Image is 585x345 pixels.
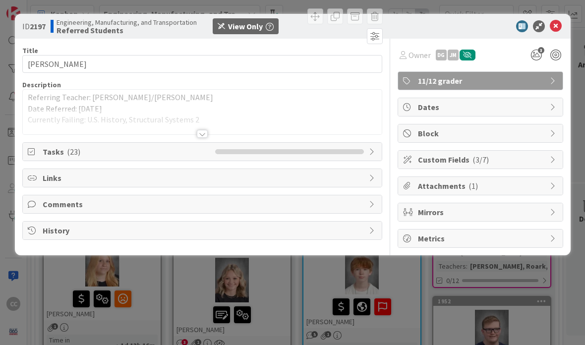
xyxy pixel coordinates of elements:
[418,180,545,192] span: Attachments
[28,92,377,103] p: Referring Teacher: [PERSON_NAME]/[PERSON_NAME]
[418,127,545,139] span: Block
[418,75,545,87] span: 11/12 grader
[448,50,459,60] div: JM
[43,225,364,236] span: History
[22,20,46,32] span: ID
[22,46,38,55] label: Title
[418,206,545,218] span: Mirrors
[43,198,364,210] span: Comments
[538,47,544,54] span: 3
[43,172,364,184] span: Links
[28,103,377,115] p: Date Referred: [DATE]
[418,232,545,244] span: Metrics
[418,101,545,113] span: Dates
[22,55,382,73] input: type card name here...
[472,155,489,165] span: ( 3/7 )
[57,26,197,34] b: Referred Students
[30,21,46,31] b: 2197
[22,80,61,89] span: Description
[228,20,263,32] div: View Only
[418,154,545,166] span: Custom Fields
[43,146,210,158] span: Tasks
[57,18,197,26] span: Engineering, Manufacturing, and Transportation
[409,49,431,61] span: Owner
[67,147,80,157] span: ( 23 )
[468,181,478,191] span: ( 1 )
[436,50,447,60] div: DG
